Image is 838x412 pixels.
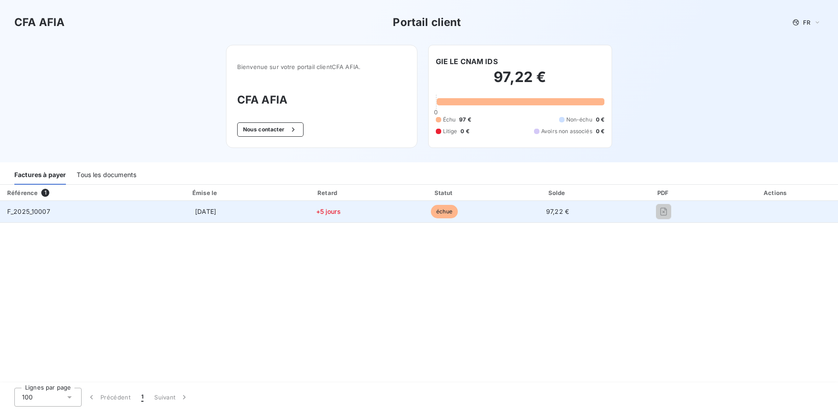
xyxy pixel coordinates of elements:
[22,393,33,402] span: 100
[7,208,50,215] span: F_2025_10007
[237,63,406,70] span: Bienvenue sur votre portail client CFA AFIA .
[436,56,498,67] h6: GIE LE CNAM IDS
[389,188,500,197] div: Statut
[237,122,304,137] button: Nous contacter
[393,14,461,30] h3: Portail client
[596,116,604,124] span: 0 €
[136,388,149,407] button: 1
[82,388,136,407] button: Précédent
[460,127,469,135] span: 0 €
[443,116,456,124] span: Échu
[143,188,268,197] div: Émise le
[443,127,457,135] span: Litige
[803,19,810,26] span: FR
[316,208,341,215] span: +5 jours
[431,205,458,218] span: échue
[14,14,65,30] h3: CFA AFIA
[504,188,612,197] div: Solde
[195,208,216,215] span: [DATE]
[436,68,605,95] h2: 97,22 €
[566,116,592,124] span: Non-échu
[41,189,49,197] span: 1
[7,189,38,196] div: Référence
[14,166,66,185] div: Factures à payer
[149,388,194,407] button: Suivant
[716,188,836,197] div: Actions
[459,116,471,124] span: 97 €
[615,188,712,197] div: PDF
[596,127,604,135] span: 0 €
[546,208,569,215] span: 97,22 €
[541,127,592,135] span: Avoirs non associés
[141,393,143,402] span: 1
[237,92,406,108] h3: CFA AFIA
[77,166,136,185] div: Tous les documents
[271,188,385,197] div: Retard
[434,108,438,116] span: 0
